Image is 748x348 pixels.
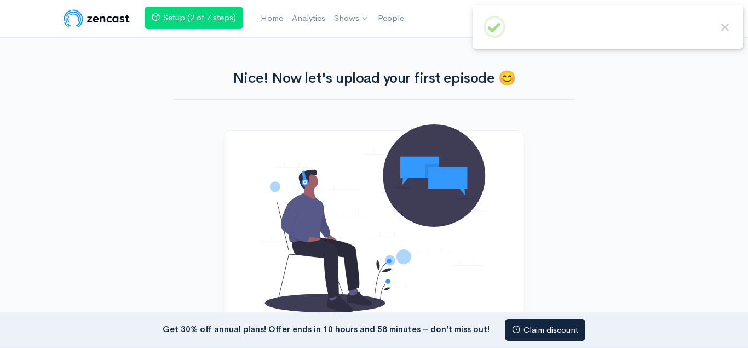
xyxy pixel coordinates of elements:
img: No podcasts added [262,124,486,312]
a: Claim discount [505,319,585,341]
a: Shows [330,7,373,31]
img: ZenCast Logo [62,8,131,30]
button: Close this dialog [718,20,732,35]
a: Setup (2 of 7 steps) [145,7,243,29]
a: Analytics [287,7,330,30]
a: People [373,7,408,30]
iframe: gist-messenger-bubble-iframe [711,311,737,337]
a: Home [256,7,287,30]
h1: Nice! Now let's upload your first episode 😊 [172,71,576,87]
strong: Get 30% off annual plans! Offer ends in 10 hours and 58 minutes – don’t miss out! [163,323,490,334]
